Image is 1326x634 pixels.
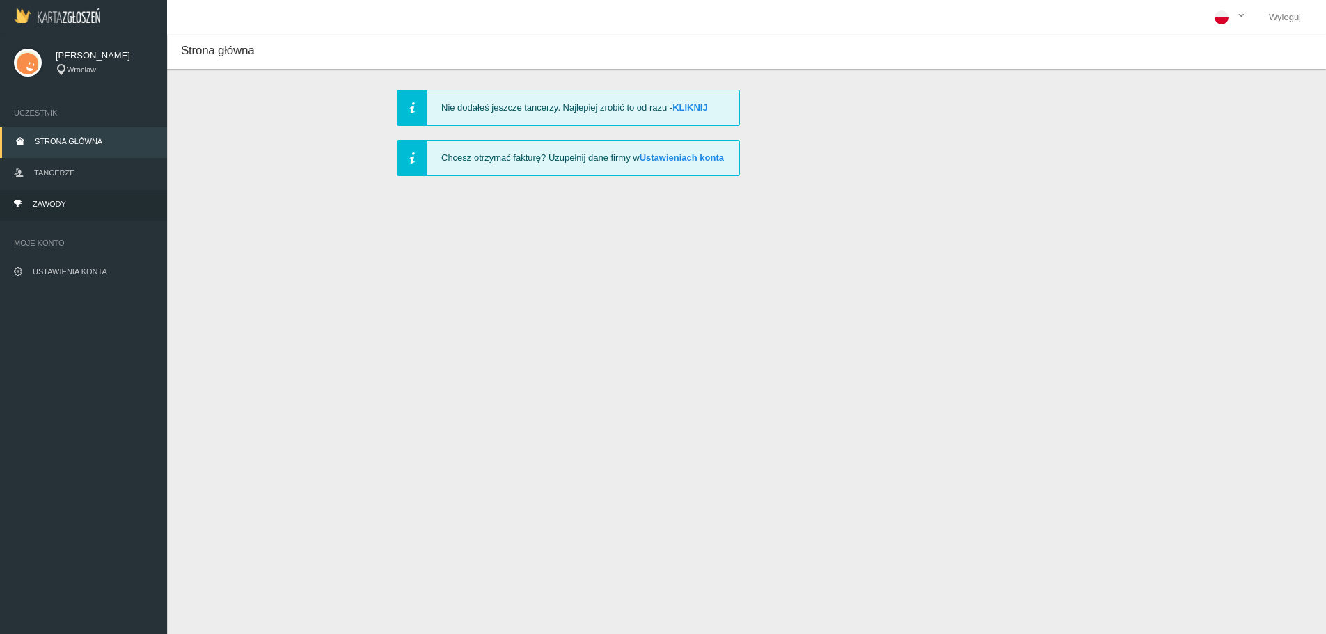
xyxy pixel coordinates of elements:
[14,8,100,23] img: Logo
[33,267,107,276] span: Ustawienia konta
[56,49,153,63] span: [PERSON_NAME]
[34,168,74,177] span: Tancerze
[56,64,153,76] div: Wroclaw
[35,137,102,145] span: Strona główna
[181,44,254,57] span: Strona główna
[14,106,153,120] span: Uczestnik
[640,152,724,163] a: Ustawieniach konta
[14,49,42,77] img: svg
[672,102,708,113] a: Kliknij
[397,90,740,126] div: Nie dodałeś jeszcze tancerzy. Najlepiej zrobić to od razu -
[33,200,66,208] span: Zawody
[397,140,740,176] div: Chcesz otrzymać fakturę? Uzupełnij dane firmy w
[14,236,153,250] span: Moje konto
